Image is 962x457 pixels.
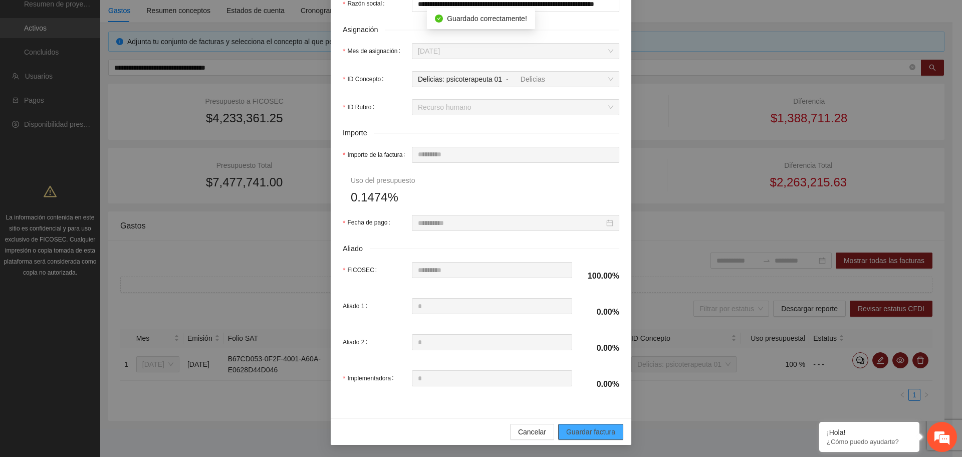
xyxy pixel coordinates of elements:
input: FICOSEC: [412,263,572,278]
label: Aliado 2: [343,334,371,350]
div: ¡Hola! [827,428,912,436]
button: Guardar factura [558,424,623,440]
div: Uso del presupuesto [351,175,415,186]
label: Importe de la factura: [343,147,409,163]
label: ID Rubro: [343,99,378,115]
label: Fecha de pago: [343,215,394,231]
span: Delicias [521,75,545,83]
span: check-circle [435,15,443,23]
textarea: Escriba su mensaje y pulse “Intro” [5,274,191,309]
span: Importe [343,127,374,139]
span: - [506,75,509,83]
label: Implementadora: [343,370,398,386]
h4: 100.00% [584,271,619,282]
span: 0.1474% [351,188,398,207]
label: Aliado 1: [343,298,371,314]
input: Aliado 2: [412,335,572,350]
label: FICOSEC: [343,262,381,278]
h4: 0.00% [584,307,619,318]
span: Estamos en línea. [58,134,138,235]
span: Delicias: psicoterapeuta 01 [418,75,502,83]
input: Fecha de pago: [418,217,604,228]
h4: 0.00% [584,343,619,354]
span: Guardar factura [566,426,615,437]
label: Mes de asignación: [343,43,404,59]
input: Aliado 1: [412,299,572,314]
span: Aliado [343,243,370,255]
span: Asignación [343,24,385,36]
p: ¿Cómo puedo ayudarte? [827,438,912,445]
input: Implementadora: [412,371,572,386]
span: Julio 2025 [418,44,613,59]
div: Minimizar ventana de chat en vivo [164,5,188,29]
span: Guardado correctamente! [447,15,527,23]
label: ID Concepto: [343,71,388,87]
h4: 0.00% [584,379,619,390]
div: Chatee con nosotros ahora [52,51,168,64]
button: Cancelar [510,424,554,440]
span: Cancelar [518,426,546,437]
input: Importe de la factura: [412,147,619,162]
span: Recurso humano [418,100,613,115]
